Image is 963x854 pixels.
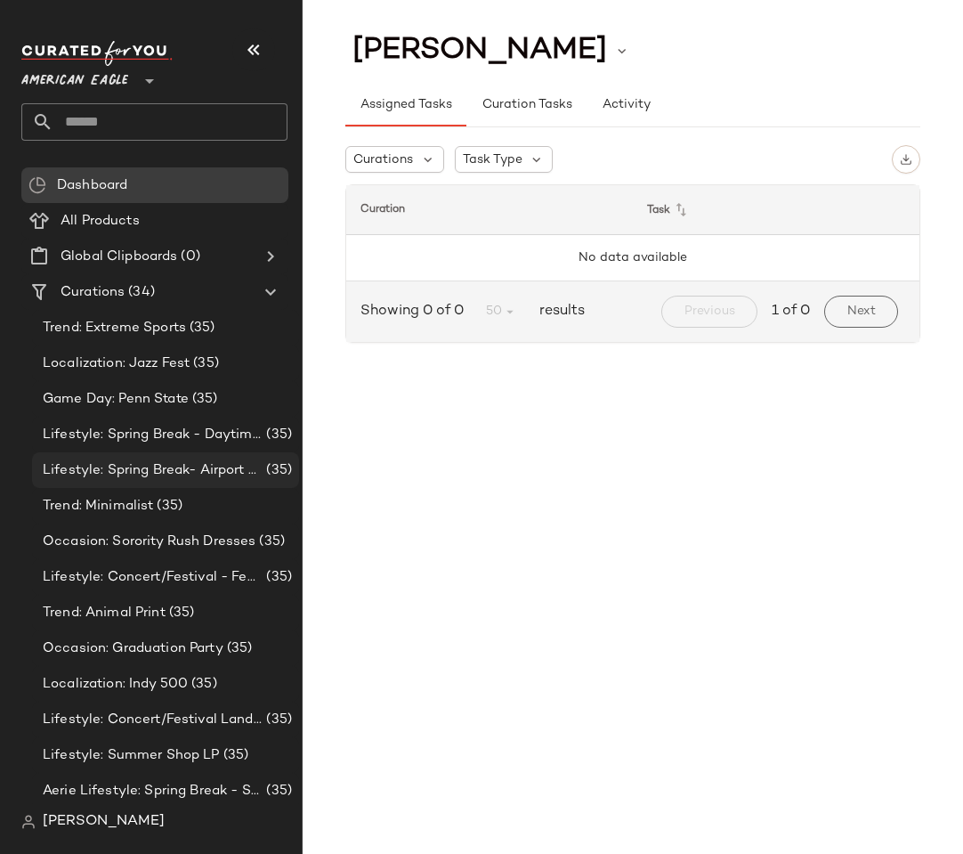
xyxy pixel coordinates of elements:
span: Localization: Jazz Fest [43,354,190,374]
span: Occasion: Graduation Party [43,638,223,659]
span: Aerie Lifestyle: Spring Break - Sporty [43,781,263,801]
span: (35) [223,638,253,659]
span: Game Day: Penn State [43,389,189,410]
span: (35) [189,389,218,410]
span: Lifestyle: Spring Break- Airport Style [43,460,263,481]
span: (35) [263,781,292,801]
span: Activity [602,98,651,112]
span: American Eagle [21,61,128,93]
span: [PERSON_NAME] [43,811,165,833]
span: (35) [263,710,292,730]
span: Lifestyle: Concert/Festival Landing Page [43,710,263,730]
span: (35) [220,745,249,766]
span: (35) [263,425,292,445]
span: All Products [61,211,140,232]
span: results [532,301,585,322]
span: Lifestyle: Concert/Festival - Femme [43,567,263,588]
span: 1 of 0 [772,301,810,322]
span: Next [846,305,876,319]
span: (35) [153,496,182,516]
span: (35) [190,354,219,374]
img: cfy_white_logo.C9jOOHJF.svg [21,41,173,66]
span: Dashboard [57,175,127,196]
span: Occasion: Sorority Rush Dresses [43,532,255,552]
span: (35) [263,567,292,588]
img: svg%3e [28,176,46,194]
span: Lifestyle: Summer Shop LP [43,745,220,766]
span: Lifestyle: Spring Break - Daytime Casual [43,425,263,445]
th: Curation [346,185,633,235]
img: svg%3e [900,153,912,166]
span: Curations [61,282,125,303]
span: (35) [166,603,195,623]
span: Assigned Tasks [360,98,452,112]
span: Trend: Extreme Sports [43,318,186,338]
td: No data available [346,235,919,281]
button: Next [824,296,898,328]
img: svg%3e [21,815,36,829]
span: (35) [263,460,292,481]
th: Task [633,185,919,235]
span: [PERSON_NAME] [352,34,607,68]
span: Curations [353,150,413,169]
span: Showing 0 of 0 [360,301,471,322]
span: Task Type [463,150,522,169]
span: Trend: Minimalist [43,496,153,516]
span: Curation Tasks [481,98,571,112]
span: (35) [186,318,215,338]
span: Localization: Indy 500 [43,674,188,695]
span: (35) [188,674,217,695]
span: Global Clipboards [61,247,177,267]
span: (0) [177,247,199,267]
span: Trend: Animal Print [43,603,166,623]
span: (34) [125,282,155,303]
span: (35) [255,532,285,552]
